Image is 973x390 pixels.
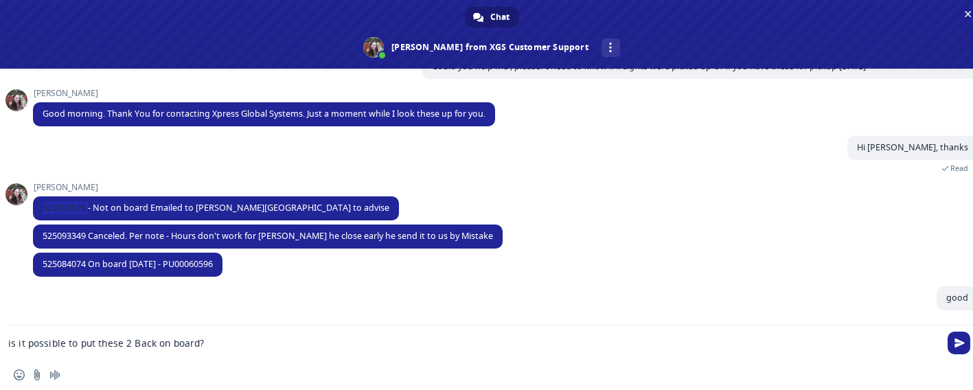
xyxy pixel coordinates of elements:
span: Send [948,332,970,354]
span: [PERSON_NAME] [33,89,495,98]
span: Good morning. Thank You for contacting Xpress Global Systems. Just a moment while I look these up... [43,108,485,119]
span: 525093349 Canceled. Per note - Hours don't work for [PERSON_NAME] he close early he send it to us... [43,230,493,242]
span: 525084074 On board [DATE] - PU00060596 [43,258,213,270]
textarea: Compose your message... [8,325,942,360]
span: Insert an emoji [14,369,25,380]
span: [PERSON_NAME] [33,183,399,192]
span: Audio message [49,369,60,380]
span: Read [950,163,968,173]
span: Hi [PERSON_NAME], thanks [857,141,968,153]
span: Chat [490,7,510,27]
span: 525095929 - Not on board Emailed to [PERSON_NAME][GEOGRAPHIC_DATA] to advise [43,202,389,214]
span: Send a file [32,369,43,380]
a: Chat [465,7,519,27]
span: good [946,292,968,303]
